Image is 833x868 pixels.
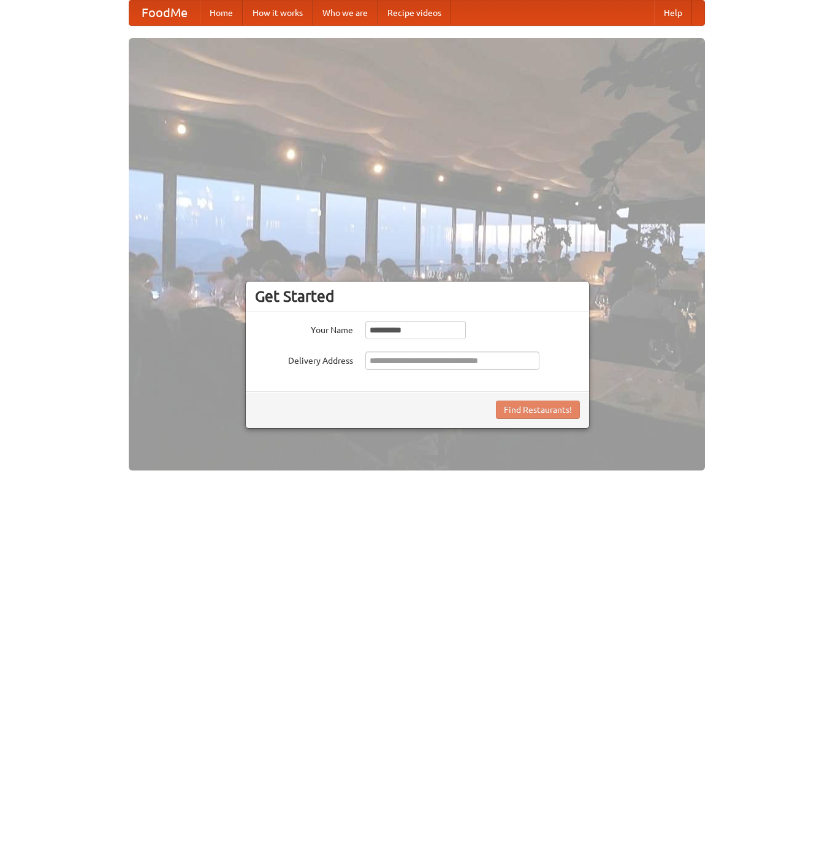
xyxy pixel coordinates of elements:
[129,1,200,25] a: FoodMe
[496,401,580,419] button: Find Restaurants!
[200,1,243,25] a: Home
[255,287,580,305] h3: Get Started
[313,1,378,25] a: Who we are
[378,1,451,25] a: Recipe videos
[255,351,353,367] label: Delivery Address
[255,321,353,336] label: Your Name
[654,1,692,25] a: Help
[243,1,313,25] a: How it works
